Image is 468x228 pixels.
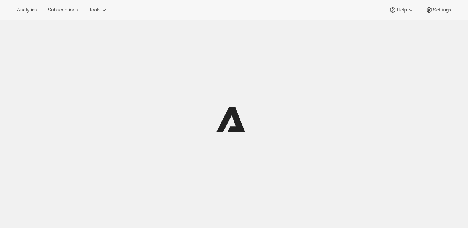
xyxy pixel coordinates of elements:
[12,5,41,15] button: Analytics
[17,7,37,13] span: Analytics
[421,5,456,15] button: Settings
[89,7,100,13] span: Tools
[48,7,78,13] span: Subscriptions
[84,5,113,15] button: Tools
[384,5,419,15] button: Help
[433,7,451,13] span: Settings
[396,7,407,13] span: Help
[43,5,83,15] button: Subscriptions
